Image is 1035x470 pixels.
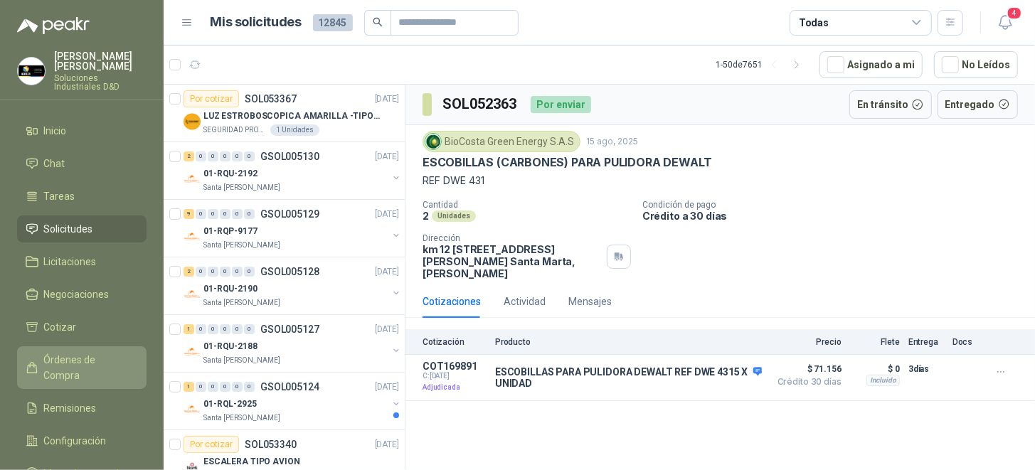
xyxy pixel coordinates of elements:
div: 0 [244,382,255,392]
span: Tareas [44,188,75,204]
p: 3 días [908,360,944,378]
img: Company Logo [184,228,201,245]
a: Órdenes de Compra [17,346,147,389]
p: GSOL005127 [260,324,319,334]
p: SOL053367 [245,94,297,104]
a: Remisiones [17,395,147,422]
p: km 12 [STREET_ADDRESS][PERSON_NAME] Santa Marta , [PERSON_NAME] [423,243,601,279]
p: 01-RQU-2190 [203,282,258,296]
div: 2 [184,151,194,161]
a: Licitaciones [17,248,147,275]
p: [DATE] [375,150,399,164]
p: Soluciones Industriales D&D [54,74,147,91]
span: Licitaciones [44,254,97,269]
p: [DATE] [375,438,399,452]
span: Configuración [44,433,107,449]
a: 1 0 0 0 0 0 GSOL005124[DATE] Company Logo01-RQL-2925Santa [PERSON_NAME] [184,378,402,424]
img: Company Logo [18,58,45,85]
p: GSOL005128 [260,267,319,277]
div: 0 [196,324,206,334]
div: 0 [220,151,230,161]
p: 01-RQL-2925 [203,397,257,411]
img: Company Logo [184,401,201,418]
a: Inicio [17,117,147,144]
div: BioCosta Green Energy S.A.S [423,131,580,152]
p: GSOL005124 [260,382,319,392]
button: 4 [992,10,1018,36]
a: 2 0 0 0 0 0 GSOL005128[DATE] Company Logo01-RQU-2190Santa [PERSON_NAME] [184,263,402,309]
button: No Leídos [934,51,1018,78]
div: 0 [220,324,230,334]
div: Incluido [866,375,900,386]
img: Company Logo [184,171,201,188]
div: Cotizaciones [423,294,481,309]
p: Santa [PERSON_NAME] [203,240,280,251]
div: 9 [184,209,194,219]
img: Company Logo [184,343,201,360]
p: Cantidad [423,200,631,210]
p: GSOL005129 [260,209,319,219]
p: Docs [952,337,981,347]
div: 0 [244,324,255,334]
p: Santa [PERSON_NAME] [203,355,280,366]
a: Negociaciones [17,281,147,308]
p: REF DWE 431 [423,173,1018,188]
p: Adjudicada [423,380,487,395]
p: ESCALERA TIPO AVION [203,455,300,469]
div: Mensajes [568,294,612,309]
div: Actividad [504,294,546,309]
img: Company Logo [425,134,441,149]
span: Chat [44,156,65,171]
div: 2 [184,267,194,277]
span: 4 [1007,6,1022,20]
div: 0 [220,209,230,219]
p: [DATE] [375,208,399,221]
div: Por cotizar [184,436,239,453]
button: Asignado a mi [819,51,923,78]
div: Por cotizar [184,90,239,107]
p: Santa [PERSON_NAME] [203,182,280,193]
p: [DATE] [375,265,399,279]
div: 0 [244,209,255,219]
h3: SOL052363 [443,93,519,115]
p: Producto [495,337,762,347]
a: Solicitudes [17,215,147,242]
p: Santa [PERSON_NAME] [203,412,280,424]
div: 0 [232,267,243,277]
p: 15 ago, 2025 [586,135,638,149]
p: ESCOBILLAS (CARBONES) PARA PULIDORA DEWALT [423,155,712,170]
div: 1 - 50 de 7651 [716,53,808,76]
img: Company Logo [184,113,201,130]
span: Remisiones [44,400,97,416]
div: 0 [196,267,206,277]
p: Santa [PERSON_NAME] [203,297,280,309]
p: $ 0 [850,360,900,378]
p: Precio [770,337,842,347]
div: 1 [184,324,194,334]
p: Condición de pago [642,200,1029,210]
span: Órdenes de Compra [44,352,133,383]
div: Todas [799,15,829,31]
span: C: [DATE] [423,372,487,380]
div: 0 [196,382,206,392]
a: Configuración [17,427,147,454]
p: Cotización [423,337,487,347]
div: 0 [232,324,243,334]
h1: Mis solicitudes [211,12,302,33]
div: 0 [196,209,206,219]
div: 0 [220,267,230,277]
span: Cotizar [44,319,77,335]
div: 1 Unidades [270,124,319,136]
div: Por enviar [531,96,591,113]
p: SEGURIDAD PROVISER LTDA [203,124,267,136]
p: 01-RQP-9177 [203,225,258,238]
button: En tránsito [849,90,932,119]
a: Por cotizarSOL053367[DATE] Company LogoLUZ ESTROBOSCOPICA AMARILLA -TIPO BALASEGURIDAD PROVISER L... [164,85,405,142]
div: 0 [220,382,230,392]
div: 1 [184,382,194,392]
p: 01-RQU-2192 [203,167,258,181]
span: Crédito 30 días [770,378,842,386]
p: LUZ ESTROBOSCOPICA AMARILLA -TIPO BALA [203,110,381,123]
p: [PERSON_NAME] [PERSON_NAME] [54,51,147,71]
span: search [373,17,383,27]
